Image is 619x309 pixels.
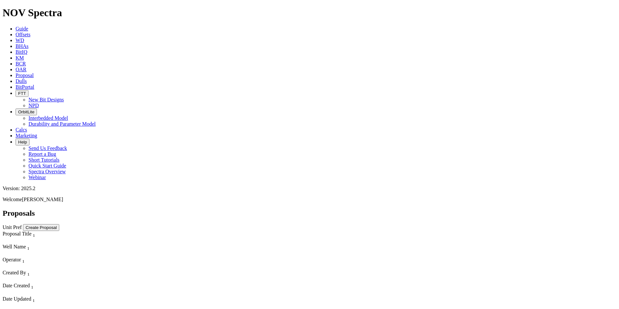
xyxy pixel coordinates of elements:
div: Date Created Sort None [3,283,101,290]
div: Sort None [3,244,101,257]
div: Operator Sort None [3,257,101,264]
a: Proposal [16,73,34,78]
div: Sort None [3,283,101,296]
div: Column Menu [3,290,101,296]
span: Date Created [3,283,30,288]
a: Webinar [28,175,46,180]
span: Help [18,140,27,144]
span: Operator [3,257,21,262]
a: Unit Pref [3,224,22,230]
button: OrbitLite [16,109,37,115]
div: Well Name Sort None [3,244,101,251]
span: OrbitLite [18,109,34,114]
a: Guide [16,26,28,31]
a: Quick Start Guide [28,163,66,168]
span: Sort None [31,283,33,288]
a: NPD [28,103,39,108]
div: Sort None [3,231,101,244]
a: Dulls [16,78,27,84]
div: Proposal Title Sort None [3,231,101,238]
a: Interbedded Model [28,115,68,121]
div: Date Updated Sort None [3,296,101,303]
a: OAR [16,67,27,72]
a: BHAs [16,43,28,49]
button: FTT [16,90,28,97]
a: WD [16,38,24,43]
sub: 1 [27,272,29,277]
div: Column Menu [3,264,101,270]
button: Create Proposal [23,224,59,231]
span: Sort None [33,231,35,236]
sub: 1 [27,246,29,251]
a: BitPortal [16,84,34,90]
div: Sort None [3,257,101,270]
h1: NOV Spectra [3,7,616,19]
div: Column Menu [3,251,101,257]
div: Version: 2025.2 [3,186,616,191]
div: Sort None [3,296,101,309]
a: BitIQ [16,49,27,55]
a: Send Us Feedback [28,145,67,151]
button: Help [16,139,29,145]
a: Marketing [16,133,37,138]
a: Offsets [16,32,30,37]
p: Welcome [3,197,616,202]
sub: 1 [22,259,25,264]
a: KM [16,55,24,61]
a: Spectra Overview [28,169,66,174]
span: Sort None [32,296,35,302]
div: Column Menu [3,303,101,309]
a: New Bit Designs [28,97,64,102]
a: Calcs [16,127,27,132]
span: Sort None [27,244,29,249]
a: Report a Bug [28,151,56,157]
h2: Proposals [3,209,616,218]
span: Created By [3,270,26,275]
sub: 1 [33,233,35,238]
div: Column Menu [3,238,101,244]
div: Created By Sort None [3,270,101,277]
a: Durability and Parameter Model [28,121,96,127]
span: Sort None [27,270,29,275]
span: Sort None [22,257,25,262]
span: [PERSON_NAME] [22,197,63,202]
span: FTT [18,91,26,96]
a: BCR [16,61,26,66]
div: Sort None [3,270,101,283]
sub: 1 [32,298,35,303]
a: Short Tutorials [28,157,60,163]
span: Proposal Title [3,231,31,236]
div: Column Menu [3,277,101,283]
span: Date Updated [3,296,31,302]
span: Well Name [3,244,26,249]
sub: 1 [31,285,33,290]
